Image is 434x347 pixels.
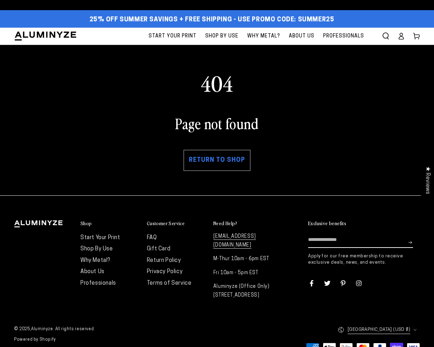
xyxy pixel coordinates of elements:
[80,280,116,286] a: Professionals
[14,31,77,41] img: Aluminyze
[213,234,256,249] a: [EMAIL_ADDRESS][DOMAIN_NAME]
[285,28,318,45] a: About Us
[308,220,346,227] h2: Exclusive benefits
[90,16,334,24] span: 25% off Summer Savings + Free Shipping - Use Promo Code: SUMMER25
[147,246,170,252] a: Gift Card
[213,255,273,263] p: M-Thur 10am - 6pm EST
[14,114,420,132] h1: Page not found
[14,338,56,342] a: Powered by Shopify
[145,28,200,45] a: Start Your Print
[31,327,53,331] a: Aluminyze
[348,326,410,334] span: [GEOGRAPHIC_DATA] (USD $)
[308,253,420,266] p: Apply for our free membership to receive exclusive deals, news, and events.
[14,69,420,97] div: 404
[308,220,420,227] summary: Exclusive benefits
[378,28,393,44] summary: Search our site
[14,324,217,335] small: © 2025, . All rights reserved.
[323,32,364,41] span: Professionals
[147,235,157,241] a: FAQ
[320,28,368,45] a: Professionals
[205,32,239,41] span: Shop By Use
[338,322,420,337] button: [GEOGRAPHIC_DATA] (USD $)
[80,258,110,263] a: Why Metal?
[202,28,242,45] a: Shop By Use
[80,220,92,227] h2: Shop
[184,150,250,171] a: Return to shop
[408,232,413,253] button: Subscribe
[80,235,120,241] a: Start Your Print
[149,32,197,41] span: Start Your Print
[244,28,284,45] a: Why Metal?
[421,161,434,200] div: Click to open Judge.me floating reviews tab
[147,220,206,227] summary: Customer Service
[147,220,185,227] h2: Customer Service
[213,220,273,227] summary: Need Help?
[147,269,183,275] a: Privacy Policy
[80,246,113,252] a: Shop By Use
[147,258,181,263] a: Return Policy
[213,220,237,227] h2: Need Help?
[247,32,280,41] span: Why Metal?
[289,32,314,41] span: About Us
[213,269,273,277] p: Fri 10am - 5pm EST
[147,280,192,286] a: Terms of Service
[80,220,140,227] summary: Shop
[213,282,273,300] p: Aluminyze (Office Only) [STREET_ADDRESS]
[80,269,105,275] a: About Us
